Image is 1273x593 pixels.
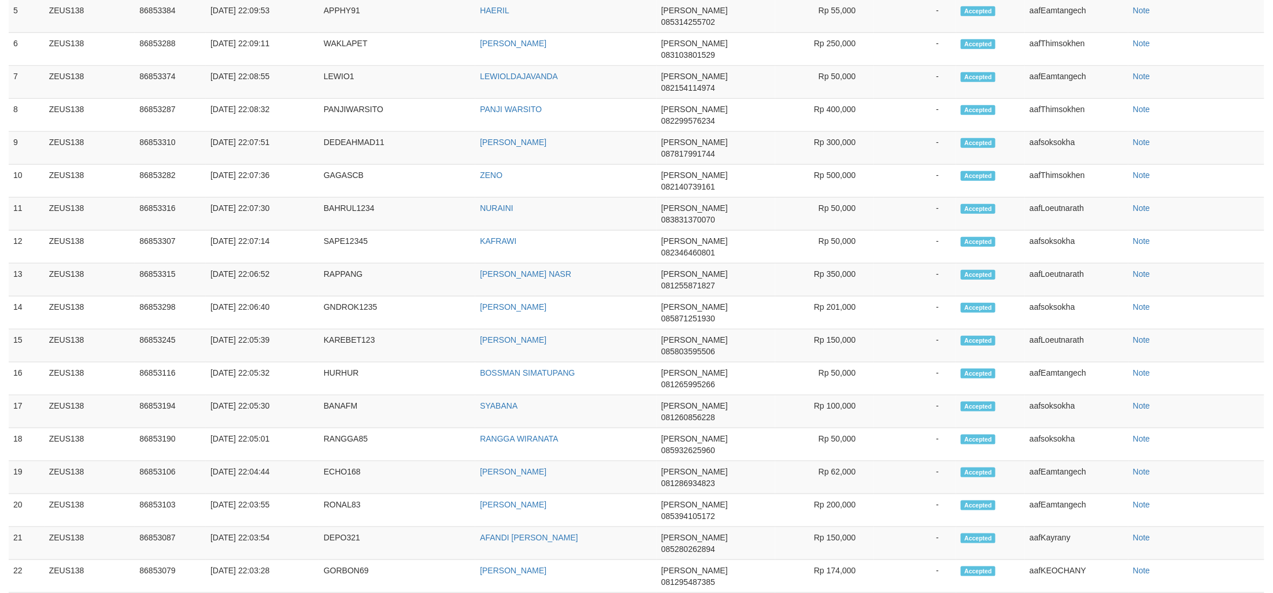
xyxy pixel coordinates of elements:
[480,236,516,246] a: KAFRAWI
[319,66,475,99] td: LEWIO1
[961,72,996,82] span: Accepted
[135,264,206,296] td: 86853315
[874,264,957,296] td: -
[874,165,957,198] td: -
[1133,105,1150,114] a: Note
[1025,66,1128,99] td: aafEamtangech
[661,269,728,279] span: [PERSON_NAME]
[206,560,319,593] td: [DATE] 22:03:28
[661,314,715,323] span: 085871251930
[661,479,715,488] span: 081286934823
[206,264,319,296] td: [DATE] 22:06:52
[319,296,475,329] td: GNDROK1235
[45,461,135,494] td: ZEUS138
[775,231,873,264] td: Rp 50,000
[9,66,45,99] td: 7
[1025,527,1128,560] td: aafKayrany
[1025,560,1128,593] td: aafKEOCHANY
[206,461,319,494] td: [DATE] 22:04:44
[9,33,45,66] td: 6
[961,237,996,247] span: Accepted
[775,494,873,527] td: Rp 200,000
[1133,302,1150,312] a: Note
[961,171,996,181] span: Accepted
[45,264,135,296] td: ZEUS138
[661,72,728,81] span: [PERSON_NAME]
[135,560,206,593] td: 86853079
[661,171,728,180] span: [PERSON_NAME]
[319,33,475,66] td: WAKLAPET
[661,105,728,114] span: [PERSON_NAME]
[319,165,475,198] td: GAGASCB
[775,428,873,461] td: Rp 50,000
[135,198,206,231] td: 86853316
[961,369,996,379] span: Accepted
[319,132,475,165] td: DEDEAHMAD11
[45,66,135,99] td: ZEUS138
[45,132,135,165] td: ZEUS138
[135,296,206,329] td: 86853298
[775,296,873,329] td: Rp 201,000
[45,527,135,560] td: ZEUS138
[961,402,996,412] span: Accepted
[775,99,873,132] td: Rp 400,000
[1025,296,1128,329] td: aafsoksokha
[1025,165,1128,198] td: aafThimsokhen
[206,99,319,132] td: [DATE] 22:08:32
[319,527,475,560] td: DEPO321
[775,527,873,560] td: Rp 150,000
[206,527,319,560] td: [DATE] 22:03:54
[661,236,728,246] span: [PERSON_NAME]
[1133,72,1150,81] a: Note
[480,302,546,312] a: [PERSON_NAME]
[661,566,728,575] span: [PERSON_NAME]
[661,138,728,147] span: [PERSON_NAME]
[874,560,957,593] td: -
[9,362,45,395] td: 16
[661,50,715,60] span: 083103801529
[9,329,45,362] td: 15
[1025,198,1128,231] td: aafLoeutnarath
[9,461,45,494] td: 19
[319,231,475,264] td: SAPE12345
[135,494,206,527] td: 86853103
[775,165,873,198] td: Rp 500,000
[206,329,319,362] td: [DATE] 22:05:39
[961,303,996,313] span: Accepted
[775,33,873,66] td: Rp 250,000
[874,362,957,395] td: -
[661,335,728,344] span: [PERSON_NAME]
[480,533,578,542] a: AFANDI [PERSON_NAME]
[319,99,475,132] td: PANJIWARSITO
[874,198,957,231] td: -
[135,329,206,362] td: 86853245
[661,248,715,257] span: 082346460801
[661,544,715,554] span: 085280262894
[775,395,873,428] td: Rp 100,000
[661,434,728,443] span: [PERSON_NAME]
[1133,401,1150,410] a: Note
[775,461,873,494] td: Rp 62,000
[1025,132,1128,165] td: aafsoksokha
[874,494,957,527] td: -
[874,329,957,362] td: -
[480,39,546,48] a: [PERSON_NAME]
[135,33,206,66] td: 86853288
[661,6,728,15] span: [PERSON_NAME]
[1133,533,1150,542] a: Note
[206,395,319,428] td: [DATE] 22:05:30
[874,66,957,99] td: -
[45,428,135,461] td: ZEUS138
[319,329,475,362] td: KAREBET123
[206,198,319,231] td: [DATE] 22:07:30
[135,527,206,560] td: 86853087
[1133,203,1150,213] a: Note
[480,500,546,509] a: [PERSON_NAME]
[45,395,135,428] td: ZEUS138
[961,336,996,346] span: Accepted
[206,231,319,264] td: [DATE] 22:07:14
[1133,269,1150,279] a: Note
[480,203,513,213] a: NURAINI
[874,395,957,428] td: -
[1025,395,1128,428] td: aafsoksokha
